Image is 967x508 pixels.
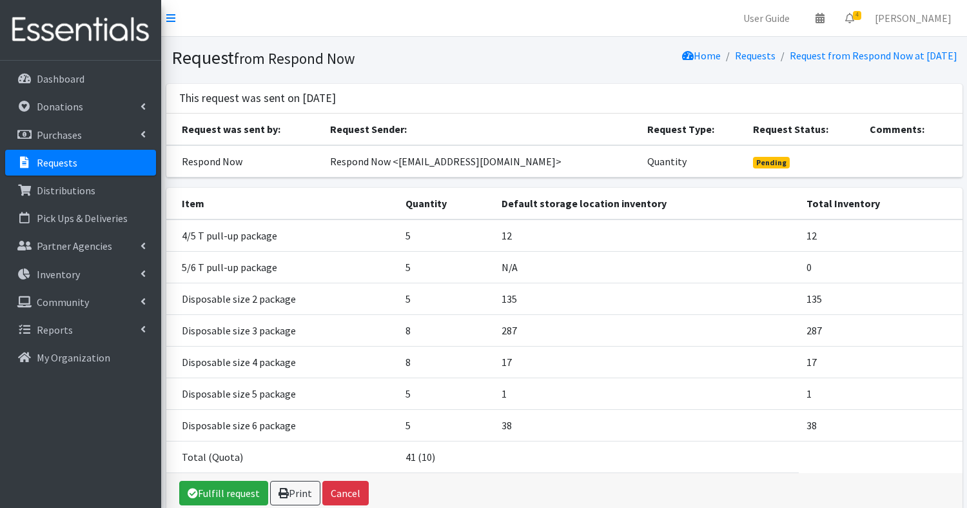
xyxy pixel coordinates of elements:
[166,251,398,283] td: 5/6 T pull-up package
[234,49,355,68] small: from Respond Now
[322,145,640,178] td: Respond Now <[EMAIL_ADDRESS][DOMAIN_NAME]>
[179,92,336,105] h3: This request was sent on [DATE]
[37,100,83,113] p: Donations
[799,219,962,252] td: 12
[5,317,156,343] a: Reports
[166,188,398,219] th: Item
[270,481,320,505] a: Print
[682,49,721,62] a: Home
[166,441,398,472] td: Total (Quota)
[733,5,800,31] a: User Guide
[398,188,494,219] th: Quantity
[322,481,369,505] button: Cancel
[799,378,962,409] td: 1
[799,409,962,441] td: 38
[398,409,494,441] td: 5
[494,283,799,314] td: 135
[790,49,957,62] a: Request from Respond Now at [DATE]
[179,481,268,505] a: Fulfill request
[494,188,799,219] th: Default storage location inventory
[398,346,494,378] td: 8
[494,378,799,409] td: 1
[5,233,156,259] a: Partner Agencies
[398,314,494,346] td: 8
[37,72,84,85] p: Dashboard
[5,66,156,92] a: Dashboard
[5,261,156,287] a: Inventory
[398,283,494,314] td: 5
[5,122,156,148] a: Purchases
[5,94,156,119] a: Donations
[5,345,156,371] a: My Organization
[37,351,110,364] p: My Organization
[166,314,398,346] td: Disposable size 3 package
[5,178,156,203] a: Distributions
[494,409,799,441] td: 38
[37,323,73,336] p: Reports
[494,346,799,378] td: 17
[5,289,156,315] a: Community
[799,283,962,314] td: 135
[799,314,962,346] td: 287
[5,8,156,52] img: HumanEssentials
[864,5,962,31] a: [PERSON_NAME]
[37,184,95,197] p: Distributions
[398,441,494,472] td: 41 (10)
[37,156,77,169] p: Requests
[862,114,962,145] th: Comments:
[640,114,745,145] th: Request Type:
[166,114,323,145] th: Request was sent by:
[494,219,799,252] td: 12
[166,409,398,441] td: Disposable size 6 package
[745,114,862,145] th: Request Status:
[835,5,864,31] a: 4
[853,11,861,20] span: 4
[398,219,494,252] td: 5
[640,145,745,178] td: Quantity
[5,205,156,231] a: Pick Ups & Deliveries
[799,188,962,219] th: Total Inventory
[322,114,640,145] th: Request Sender:
[5,150,156,176] a: Requests
[735,49,776,62] a: Requests
[799,251,962,283] td: 0
[37,128,82,141] p: Purchases
[166,378,398,409] td: Disposable size 5 package
[166,145,323,178] td: Respond Now
[37,239,112,252] p: Partner Agencies
[753,157,790,168] span: Pending
[166,346,398,378] td: Disposable size 4 package
[799,346,962,378] td: 17
[166,283,398,314] td: Disposable size 2 package
[37,268,80,281] p: Inventory
[171,46,560,69] h1: Request
[398,251,494,283] td: 5
[37,212,128,225] p: Pick Ups & Deliveries
[37,296,89,309] p: Community
[166,219,398,252] td: 4/5 T pull-up package
[398,378,494,409] td: 5
[494,251,799,283] td: N/A
[494,314,799,346] td: 287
